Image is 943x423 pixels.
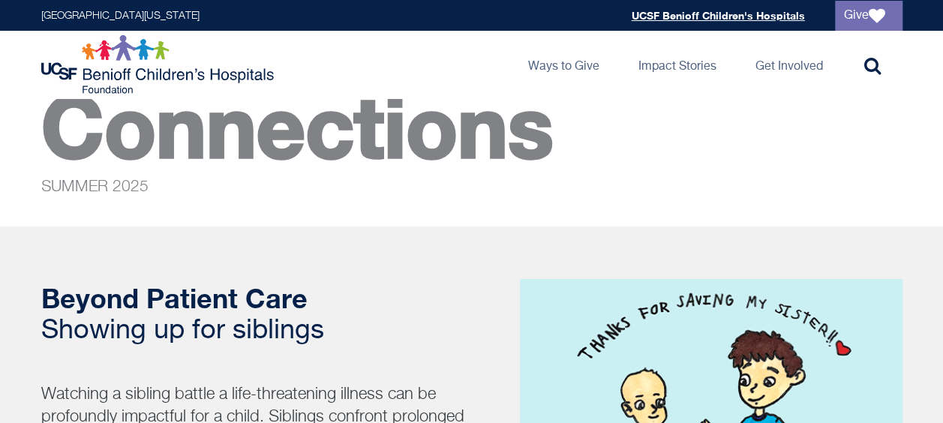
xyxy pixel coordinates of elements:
img: Logo for UCSF Benioff Children's Hospitals Foundation [41,34,278,94]
a: UCSF Benioff Children's Hospitals [632,9,805,22]
a: Get Involved [743,31,835,98]
span: SUMMER 2025 [41,179,149,195]
strong: Beyond Patient Care [41,282,308,314]
a: Impact Stories [626,31,728,98]
h2: Showing up for siblings [41,283,469,346]
a: [GEOGRAPHIC_DATA][US_STATE] [41,10,200,21]
a: Give [835,1,902,31]
a: Ways to Give [516,31,611,98]
p: Connections [41,109,902,204]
